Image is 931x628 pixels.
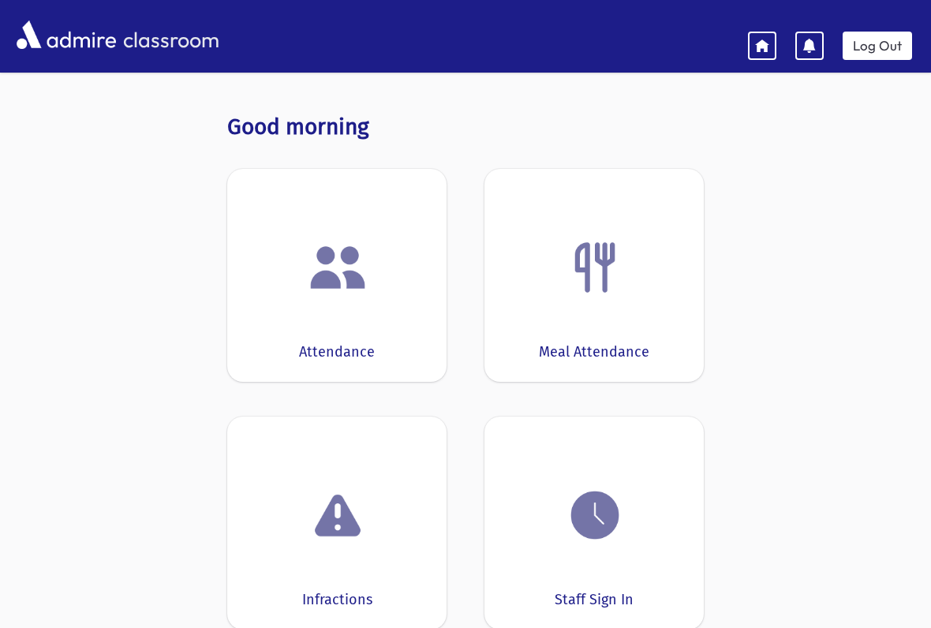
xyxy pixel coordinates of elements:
a: Log Out [843,32,912,60]
div: Attendance [299,342,375,363]
img: AdmirePro [13,17,120,53]
h3: Good morning [227,114,704,140]
img: users.png [308,237,368,297]
div: Infractions [302,589,372,611]
img: exclamation.png [308,488,368,548]
div: Meal Attendance [539,342,649,363]
span: classroom [120,14,219,56]
img: Fork.png [565,237,625,297]
div: Staff Sign In [555,589,634,611]
img: clock.png [565,485,625,545]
